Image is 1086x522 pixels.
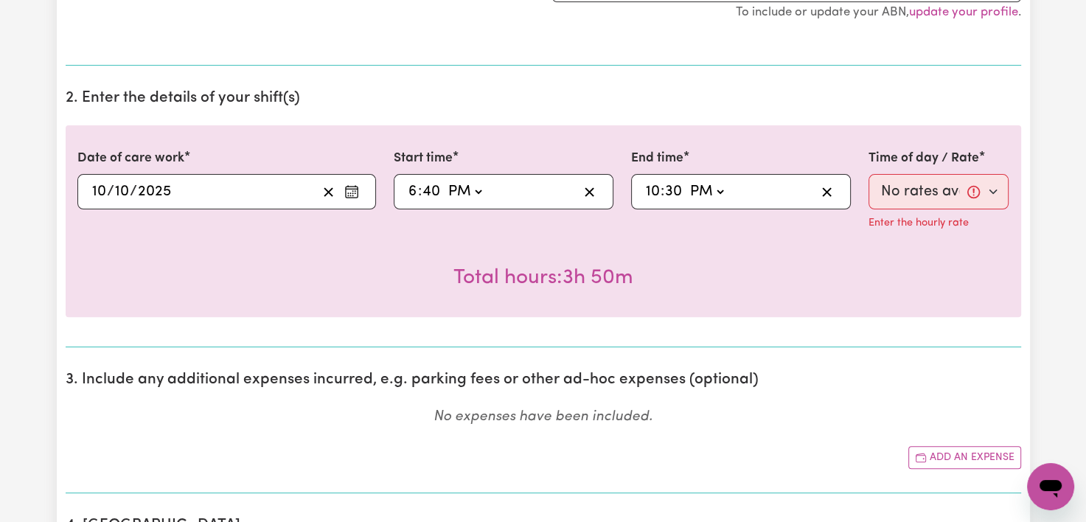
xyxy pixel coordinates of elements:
[664,181,683,203] input: --
[114,181,130,203] input: --
[453,268,633,288] span: Total hours worked: 3 hours 50 minutes
[66,89,1021,108] h2: 2. Enter the details of your shift(s)
[1027,463,1074,510] iframe: Button to launch messaging window, conversation in progress
[418,184,422,200] span: :
[394,149,453,168] label: Start time
[422,181,441,203] input: --
[107,184,114,200] span: /
[736,6,1021,18] small: To include or update your ABN, .
[340,181,363,203] button: Enter the date of care work
[645,181,661,203] input: --
[869,215,969,232] p: Enter the hourly rate
[137,181,172,203] input: ----
[908,446,1021,469] button: Add another expense
[434,410,652,424] em: No expenses have been included.
[91,181,107,203] input: --
[869,149,979,168] label: Time of day / Rate
[130,184,137,200] span: /
[317,181,340,203] button: Clear date
[77,149,184,168] label: Date of care work
[408,181,418,203] input: --
[66,371,1021,389] h2: 3. Include any additional expenses incurred, e.g. parking fees or other ad-hoc expenses (optional)
[631,149,683,168] label: End time
[661,184,664,200] span: :
[909,6,1018,18] a: update your profile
